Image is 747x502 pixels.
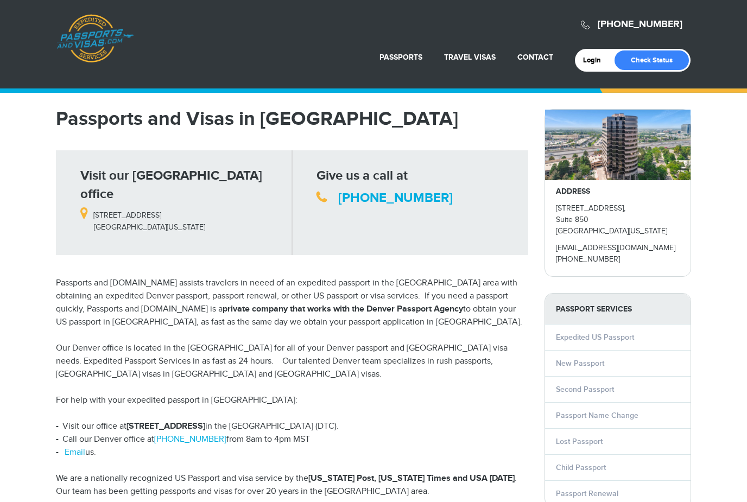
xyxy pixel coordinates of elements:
[56,342,528,381] p: Our Denver office is located in the [GEOGRAPHIC_DATA] for all of your Denver passport and [GEOGRA...
[56,394,528,407] p: For help with your expedited passport in [GEOGRAPHIC_DATA]:
[444,53,496,62] a: Travel Visas
[556,203,680,237] p: [STREET_ADDRESS], Suite 850 [GEOGRAPHIC_DATA][US_STATE]
[556,385,614,394] a: Second Passport
[545,110,691,180] img: passportsandvisas_denver_5251_dtc_parkway_-_28de80_-_029b8f063c7946511503b0bb3931d518761db640.jpg
[338,190,453,206] a: [PHONE_NUMBER]
[517,53,553,62] a: Contact
[80,204,284,233] p: [STREET_ADDRESS] [GEOGRAPHIC_DATA][US_STATE]
[615,50,689,70] a: Check Status
[556,437,603,446] a: Lost Passport
[316,168,408,183] strong: Give us a call at
[56,277,528,329] p: Passports and [DOMAIN_NAME] assists travelers in neeed of an expedited passport in the [GEOGRAPHI...
[556,463,606,472] a: Child Passport
[56,446,528,459] li: us.
[80,168,262,202] strong: Visit our [GEOGRAPHIC_DATA] office
[556,411,638,420] a: Passport Name Change
[56,109,528,129] h1: Passports and Visas in [GEOGRAPHIC_DATA]
[56,472,528,498] p: We are a nationally recognized US Passport and visa service by the . Our team has been getting pa...
[56,433,528,446] li: Call our Denver office at from 8am to 4pm MST
[545,294,691,325] strong: PASSPORT SERVICES
[556,333,634,342] a: Expedited US Passport
[583,56,609,65] a: Login
[56,420,528,433] li: Visit our office at in the [GEOGRAPHIC_DATA] (DTC).
[56,14,134,63] a: Passports & [DOMAIN_NAME]
[154,434,226,444] a: [PHONE_NUMBER]
[556,255,620,264] a: [PHONE_NUMBER]
[556,187,590,196] strong: ADDRESS
[556,359,604,368] a: New Passport
[556,244,675,252] a: [EMAIL_ADDRESS][DOMAIN_NAME]
[556,489,618,498] a: Passport Renewal
[598,18,682,30] a: [PHONE_NUMBER]
[379,53,422,62] a: Passports
[223,304,463,314] strong: private company that works with the Denver Passport Agency
[308,473,515,484] strong: [US_STATE] Post, [US_STATE] Times and USA [DATE]
[65,447,85,457] a: Email
[126,421,205,431] strong: [STREET_ADDRESS]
